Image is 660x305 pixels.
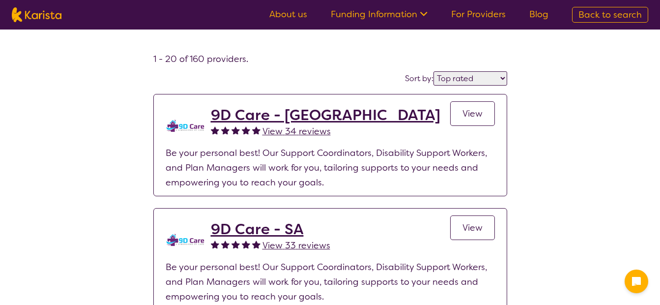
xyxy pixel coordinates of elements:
img: fullstar [211,126,219,134]
img: fullstar [211,240,219,248]
img: Karista logo [12,7,61,22]
span: View 34 reviews [262,125,331,137]
a: Funding Information [331,8,428,20]
img: fullstar [242,126,250,134]
a: View 33 reviews [262,238,330,253]
a: View [450,215,495,240]
img: fullstar [231,126,240,134]
span: View [462,108,483,120]
a: 9D Care - [GEOGRAPHIC_DATA] [211,106,440,124]
a: Blog [529,8,548,20]
a: About us [269,8,307,20]
span: View [462,222,483,234]
label: Sort by: [405,73,433,84]
img: fullstar [221,126,230,134]
a: View [450,101,495,126]
img: fullstar [252,240,260,248]
p: Be your personal best! Our Support Coordinators, Disability Support Workers, and Plan Managers wi... [166,146,495,190]
span: Back to search [578,9,642,21]
a: Back to search [572,7,648,23]
img: zklkmrpc7cqrnhnbeqm0.png [166,106,205,146]
h4: 1 - 20 of 160 providers . [153,53,507,65]
p: Be your personal best! Our Support Coordinators, Disability Support Workers, and Plan Managers wi... [166,260,495,304]
img: tm0unixx98hwpl6ajs3b.png [166,220,205,260]
img: fullstar [252,126,260,134]
img: fullstar [231,240,240,248]
img: fullstar [221,240,230,248]
a: View 34 reviews [262,124,331,139]
img: fullstar [242,240,250,248]
span: View 33 reviews [262,240,330,251]
a: 9D Care - SA [211,220,330,238]
a: For Providers [451,8,506,20]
